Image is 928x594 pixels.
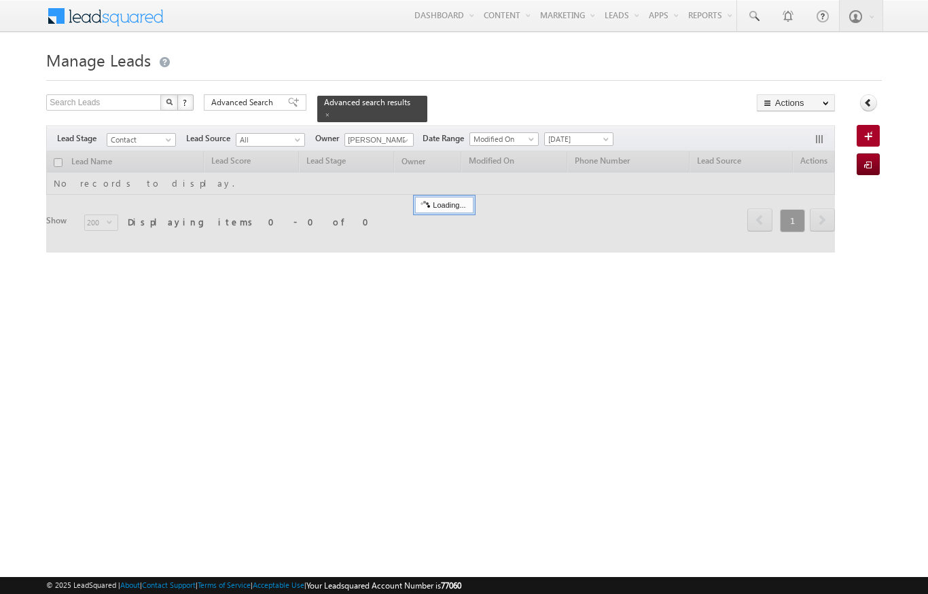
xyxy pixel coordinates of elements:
a: Modified On [469,132,539,146]
span: Manage Leads [46,49,151,71]
span: © 2025 LeadSquared | | | | | [46,579,461,592]
span: Advanced search results [324,97,410,107]
a: About [120,580,140,589]
span: Date Range [423,132,469,145]
span: ? [183,96,189,108]
span: Lead Source [186,132,236,145]
a: Contact [107,133,176,147]
input: Type to Search [344,133,414,147]
a: Show All Items [395,134,412,147]
a: [DATE] [544,132,613,146]
button: ? [177,94,194,111]
span: Modified On [470,133,535,145]
a: Acceptable Use [253,580,304,589]
span: Contact [107,134,172,146]
a: Contact Support [142,580,196,589]
span: [DATE] [545,133,609,145]
a: All [236,133,305,147]
span: Owner [315,132,344,145]
span: Your Leadsquared Account Number is [306,580,461,591]
span: 77060 [441,580,461,591]
span: All [236,134,301,146]
span: Lead Stage [57,132,107,145]
a: Terms of Service [198,580,251,589]
img: Search [166,98,173,105]
div: Loading... [415,197,473,213]
span: Advanced Search [211,96,277,109]
button: Actions [757,94,835,111]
